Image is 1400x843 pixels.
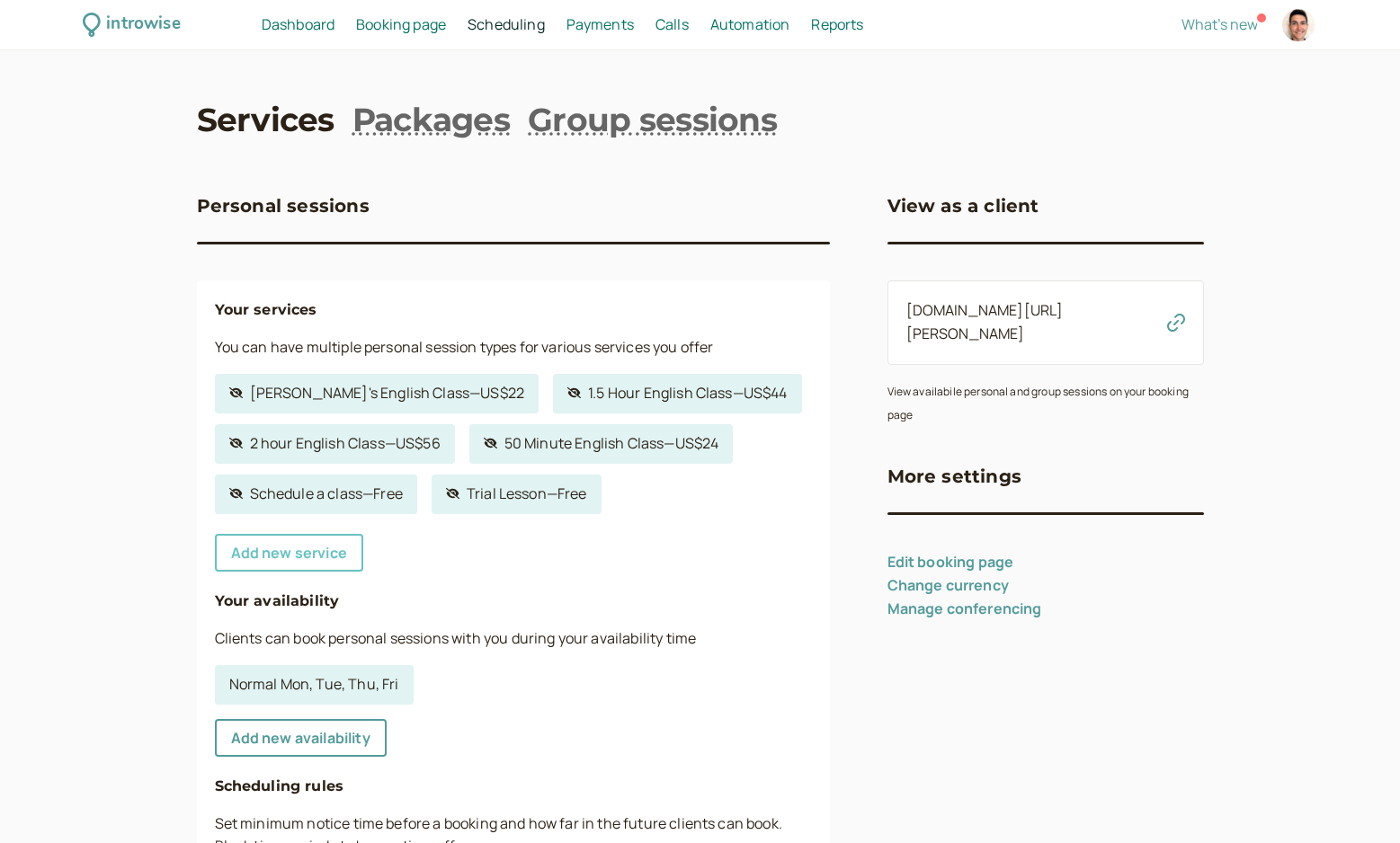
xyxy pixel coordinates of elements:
[106,11,180,39] div: introwise
[553,374,802,413] a: 1.5 Hour English Class—US$44
[566,14,634,34] span: Payments
[1280,6,1317,44] a: Account
[197,191,370,220] h3: Personal sessions
[811,14,863,34] span: Reports
[1310,757,1400,843] iframe: Chat Widget
[887,575,1009,595] a: Change currency
[215,336,812,359] p: You can have multiple personal session types for various services you offer
[710,14,790,34] span: Automation
[811,13,863,37] a: Reports
[215,590,812,613] h4: Your availability
[655,13,689,37] a: Calls
[887,191,1039,220] h3: View as a client
[83,11,181,39] a: introwise
[566,13,634,37] a: Payments
[887,552,1014,572] a: Edit booking page
[215,665,414,705] a: Normal Mon, Tue, Thu, Fri
[215,775,812,798] h4: Scheduling rules
[352,97,510,142] a: Packages
[262,14,334,34] span: Dashboard
[215,298,812,322] h4: Your services
[215,627,812,651] p: Clients can book personal sessions with you during your availability time
[215,475,417,514] a: Schedule a class—Free
[262,13,334,37] a: Dashboard
[215,534,363,572] a: Add new service
[887,462,1022,491] h3: More settings
[887,599,1042,618] a: Manage conferencing
[468,13,545,37] a: Scheduling
[655,14,689,34] span: Calls
[1182,16,1258,32] button: What's new
[468,14,545,34] span: Scheduling
[469,424,734,464] a: 50 Minute English Class—US$24
[1182,14,1258,34] span: What's new
[528,97,777,142] a: Group sessions
[906,300,1064,343] a: [DOMAIN_NAME][URL][PERSON_NAME]
[356,14,446,34] span: Booking page
[215,424,455,464] a: 2 hour English Class—US$56
[356,13,446,37] a: Booking page
[215,374,539,413] a: [PERSON_NAME]'s English Class—US$22
[215,719,387,757] a: Add new availability
[432,475,602,514] a: Trial Lesson—Free
[710,13,790,37] a: Automation
[197,97,334,142] a: Services
[887,384,1189,422] small: View availabile personal and group sessions on your booking page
